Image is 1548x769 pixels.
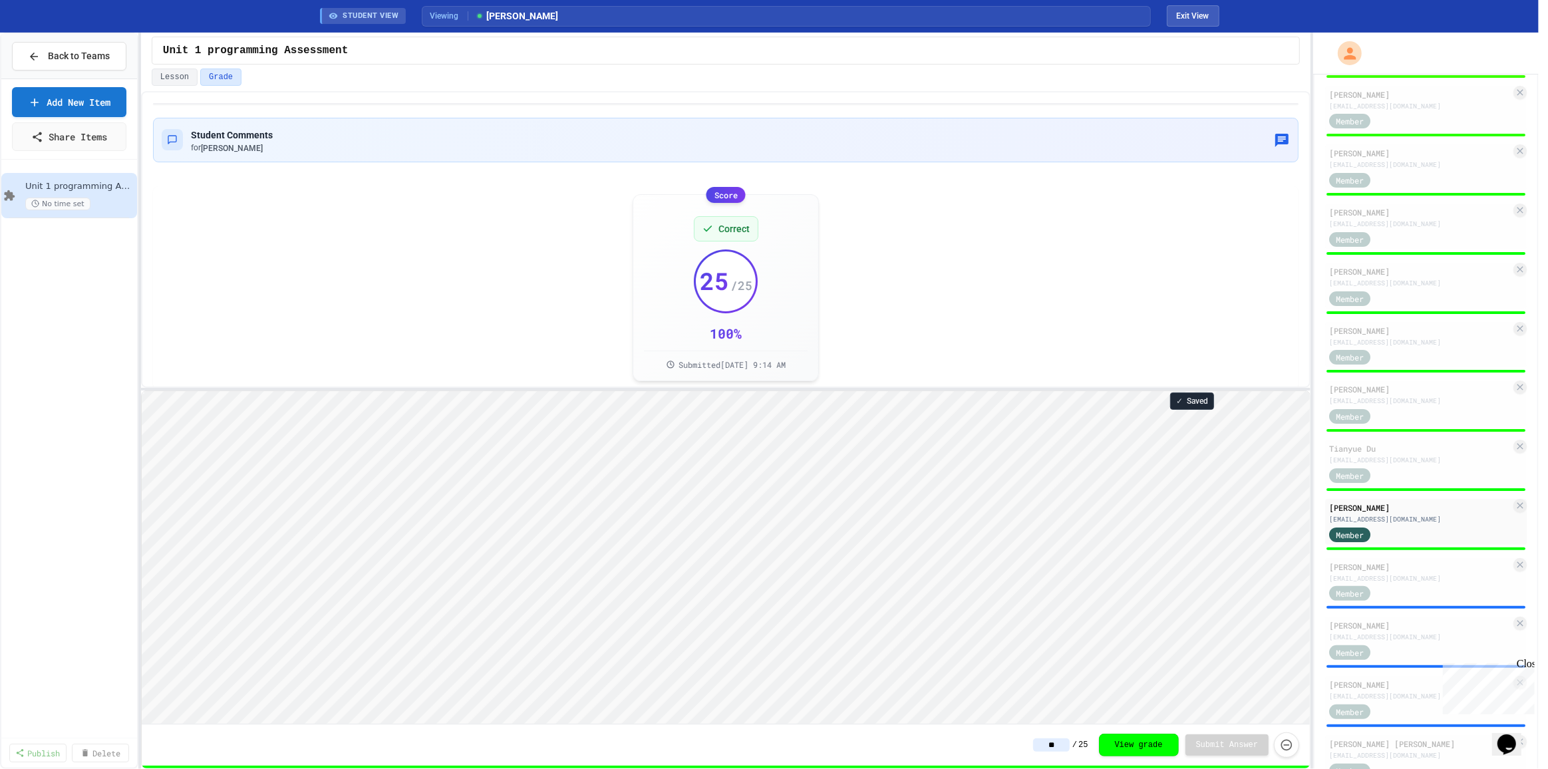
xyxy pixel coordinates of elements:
div: [EMAIL_ADDRESS][DOMAIN_NAME] [1329,101,1511,111]
span: Member [1336,115,1364,127]
button: Exit student view [1167,5,1219,27]
span: Member [1336,233,1364,245]
button: Lesson [152,69,198,86]
button: Force resubmission of student's answer (Admin only) [1274,732,1299,758]
span: [PERSON_NAME] [201,144,263,153]
div: [EMAIL_ADDRESS][DOMAIN_NAME] [1329,219,1511,229]
button: Grade [200,69,241,86]
div: [EMAIL_ADDRESS][DOMAIN_NAME] [1329,455,1511,465]
div: [EMAIL_ADDRESS][DOMAIN_NAME] [1329,573,1511,583]
span: No time set [25,198,90,210]
div: [PERSON_NAME] [1329,619,1511,631]
span: Correct [718,222,750,235]
span: Member [1336,174,1364,186]
div: [PERSON_NAME] [1329,325,1511,337]
div: [EMAIL_ADDRESS][DOMAIN_NAME] [1329,160,1511,170]
span: Submitted [DATE] 9:14 AM [679,359,786,370]
div: [EMAIL_ADDRESS][DOMAIN_NAME] [1329,750,1511,760]
span: Member [1336,706,1364,718]
span: [PERSON_NAME] [475,9,559,23]
span: Unit 1 programming Assessment [25,181,134,192]
a: Add New Item [12,87,126,117]
iframe: chat widget [1492,716,1535,756]
span: 25 [700,267,729,294]
iframe: Snap! Programming Environment [142,391,1310,724]
span: Member [1336,529,1364,541]
div: [PERSON_NAME] [1329,679,1511,691]
button: View grade [1099,734,1179,756]
div: 100 % [710,324,742,343]
div: [EMAIL_ADDRESS][DOMAIN_NAME] [1329,278,1511,288]
span: Member [1336,293,1364,305]
div: Chat with us now!Close [5,5,92,84]
div: [PERSON_NAME] [1329,206,1511,218]
span: Unit 1 programming Assessment [163,43,348,59]
a: Publish [9,744,67,762]
span: Viewing [430,10,468,22]
div: [EMAIL_ADDRESS][DOMAIN_NAME] [1329,632,1511,642]
a: Delete [72,744,129,762]
div: [PERSON_NAME] [1329,265,1511,277]
span: Member [1336,470,1364,482]
div: Score [706,187,746,203]
span: / 25 [730,276,752,295]
div: [PERSON_NAME] [1329,561,1511,573]
span: Member [1336,587,1364,599]
span: Member [1336,410,1364,422]
div: [PERSON_NAME] [PERSON_NAME] [1329,738,1511,750]
span: Back to Teams [48,49,110,63]
div: Tianyue Du [1329,442,1511,454]
a: Share Items [12,122,126,151]
span: Member [1336,647,1364,659]
div: [EMAIL_ADDRESS][DOMAIN_NAME] [1329,337,1511,347]
div: [EMAIL_ADDRESS][DOMAIN_NAME] [1329,691,1511,701]
div: [EMAIL_ADDRESS][DOMAIN_NAME] [1329,396,1511,406]
div: [PERSON_NAME] [1329,502,1511,514]
span: Saved [1187,396,1208,406]
div: [PERSON_NAME] [1329,147,1511,159]
div: [PERSON_NAME] [1329,88,1511,100]
div: [PERSON_NAME] [1329,383,1511,395]
span: 25 [1078,740,1088,750]
div: for [191,142,273,154]
div: [EMAIL_ADDRESS][DOMAIN_NAME] [1329,514,1511,524]
iframe: chat widget [1438,658,1535,714]
span: Student Comments [191,130,273,140]
div: My Account [1324,38,1365,69]
span: ✓ [1176,396,1183,406]
span: Submit Answer [1196,740,1259,750]
span: Member [1336,351,1364,363]
span: STUDENT VIEW [343,11,399,22]
span: / [1072,740,1077,750]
